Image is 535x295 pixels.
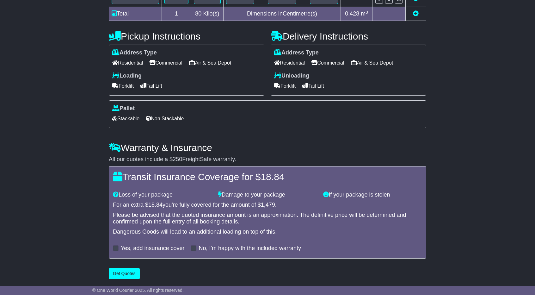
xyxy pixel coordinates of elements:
[148,202,163,208] span: 18.84
[110,191,215,198] div: Loss of your package
[112,58,143,68] span: Residential
[113,172,422,182] h4: Transit Insurance Coverage for $
[162,7,191,21] td: 1
[112,72,142,79] label: Loading
[112,105,135,112] label: Pallet
[109,7,162,21] td: Total
[274,49,319,56] label: Address Type
[149,58,182,68] span: Commercial
[113,202,422,209] div: For an extra $ you're fully covered for the amount of $ .
[113,212,422,225] div: Please be advised that the quoted insurance amount is an approximation. The definitive price will...
[92,288,184,293] span: © One World Courier 2025. All rights reserved.
[274,58,305,68] span: Residential
[366,10,368,15] sup: 3
[146,114,184,123] span: Non Stackable
[112,81,134,91] span: Forklift
[215,191,320,198] div: Damage to your package
[113,229,422,235] div: Dangerous Goods will lead to an additional loading on top of this.
[191,7,224,21] td: Kilo(s)
[261,172,284,182] span: 18.84
[361,10,368,17] span: m
[274,81,296,91] span: Forklift
[261,202,275,208] span: 1,479
[311,58,344,68] span: Commercial
[112,114,139,123] span: Stackable
[271,31,426,41] h4: Delivery Instructions
[199,245,301,252] label: No, I'm happy with the included warranty
[112,49,157,56] label: Address Type
[109,31,264,41] h4: Pickup Instructions
[224,7,341,21] td: Dimensions in Centimetre(s)
[320,191,425,198] div: If your package is stolen
[345,10,359,17] span: 0.428
[274,72,309,79] label: Unloading
[173,156,182,162] span: 250
[109,156,426,163] div: All our quotes include a $ FreightSafe warranty.
[302,81,324,91] span: Tail Lift
[140,81,162,91] span: Tail Lift
[413,10,419,17] a: Add new item
[195,10,201,17] span: 80
[109,142,426,153] h4: Warranty & Insurance
[189,58,231,68] span: Air & Sea Depot
[121,245,184,252] label: Yes, add insurance cover
[109,268,140,279] button: Get Quotes
[351,58,393,68] span: Air & Sea Depot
